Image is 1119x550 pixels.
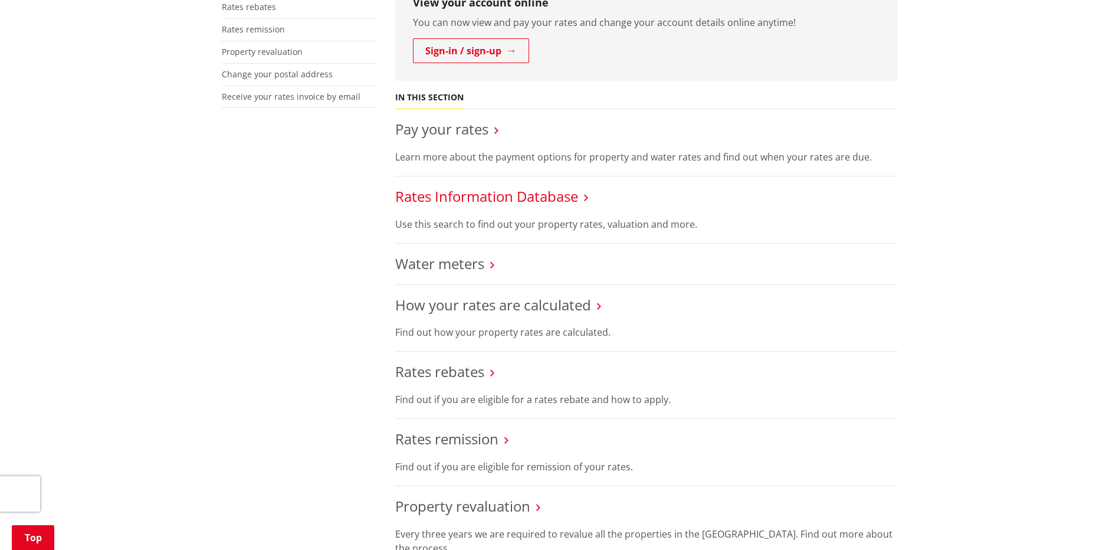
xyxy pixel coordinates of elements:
a: Change your postal address [222,68,333,80]
p: Find out if you are eligible for remission of your rates. [395,460,898,474]
p: Use this search to find out your property rates, valuation and more. [395,217,898,231]
iframe: Messenger Launcher [1065,500,1107,543]
a: Receive your rates invoice by email [222,91,360,102]
a: Rates remission [222,24,285,35]
a: How your rates are calculated [395,295,591,315]
p: Find out if you are eligible for a rates rebate and how to apply. [395,392,898,407]
a: Water meters [395,254,484,273]
a: Rates Information Database [395,186,578,206]
a: Property revaluation [395,496,530,516]
h5: In this section [395,93,464,103]
a: Property revaluation [222,46,303,57]
a: Top [12,525,54,550]
a: Pay your rates [395,119,488,139]
p: Learn more about the payment options for property and water rates and find out when your rates ar... [395,150,898,164]
p: You can now view and pay your rates and change your account details online anytime! [413,15,880,30]
a: Rates rebates [395,362,484,381]
p: Find out how your property rates are calculated. [395,325,898,339]
a: Rates rebates [222,1,276,12]
a: Sign-in / sign-up [413,38,529,63]
a: Rates remission [395,429,498,448]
